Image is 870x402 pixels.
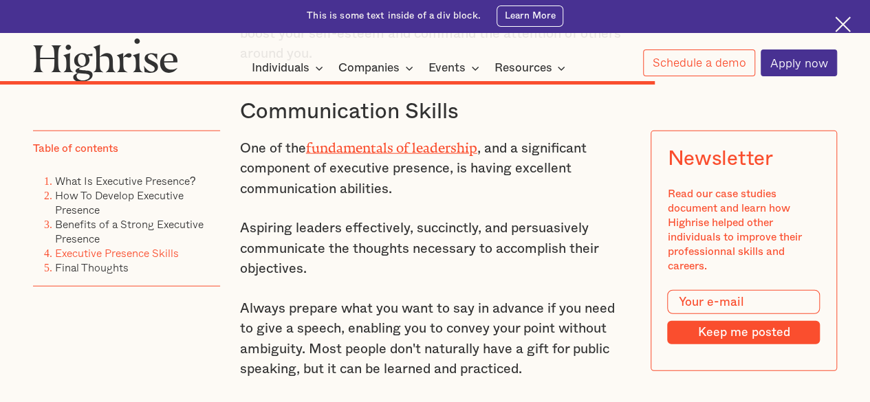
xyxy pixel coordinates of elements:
div: Table of contents [33,142,118,156]
input: Your e-mail [667,290,820,315]
a: Schedule a demo [643,49,755,76]
div: Resources [494,60,552,76]
div: Read our case studies document and learn how Highrise helped other individuals to improve their p... [667,187,820,273]
div: Companies [338,60,400,76]
a: Final Thoughts [55,259,129,276]
div: Events [428,60,483,76]
p: Aspiring leaders effectively, succinctly, and persuasively communicate the thoughts necessary to ... [240,219,631,280]
div: Newsletter [667,147,772,170]
a: Executive Presence Skills [55,245,179,261]
div: Individuals [252,60,327,76]
a: Apply now [761,49,837,76]
div: Individuals [252,60,309,76]
div: Companies [338,60,417,76]
a: fundamentals of leadership [306,140,477,148]
a: How To Develop Executive Presence [55,187,184,218]
div: Events [428,60,466,76]
p: One of the , and a significant component of executive presence, is having excellent communication... [240,135,631,200]
div: This is some text inside of a div block. [307,10,481,23]
img: Highrise logo [33,38,178,82]
a: Learn More [497,5,563,27]
input: Keep me posted [667,321,820,344]
a: What Is Executive Presence? [55,172,196,189]
div: Resources [494,60,569,76]
a: Benefits of a Strong Executive Presence [55,216,204,247]
form: Modal Form [667,290,820,344]
h3: Communication Skills [240,98,631,125]
p: Always prepare what you want to say in advance if you need to give a speech, enabling you to conv... [240,299,631,380]
img: Cross icon [835,16,851,32]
